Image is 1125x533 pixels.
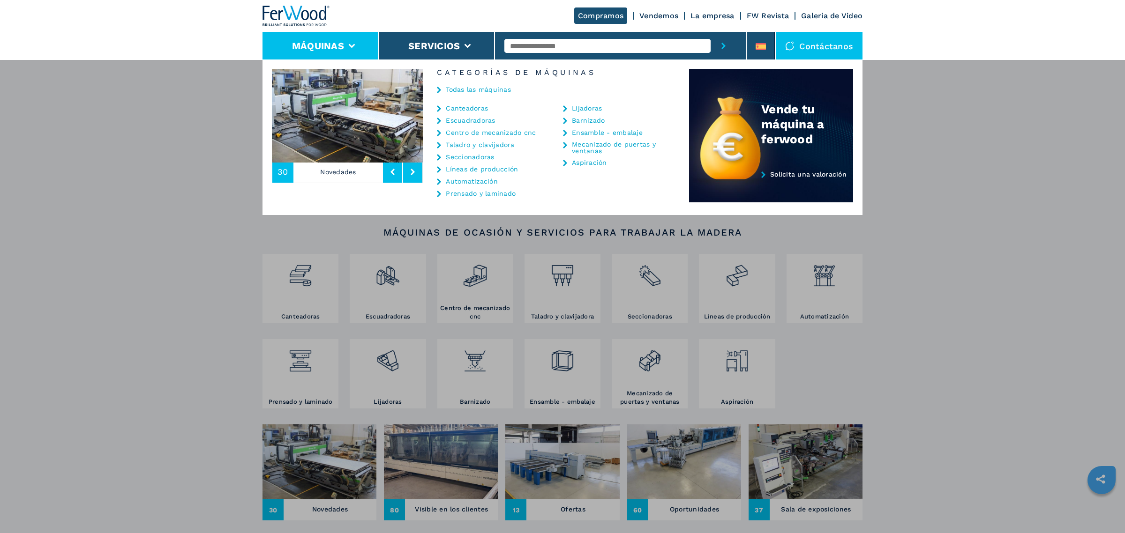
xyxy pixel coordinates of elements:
[574,7,627,24] a: Compramos
[761,102,853,147] div: Vende tu máquina a ferwood
[446,141,514,148] a: Taladro y clavijadora
[572,129,643,136] a: Ensamble - embalaje
[446,129,536,136] a: Centro de mecanizado cnc
[785,41,795,51] img: Contáctanos
[408,40,460,52] button: Servicios
[446,105,488,111] a: Canteadoras
[776,32,862,60] div: Contáctanos
[639,11,678,20] a: Vendemos
[747,11,789,20] a: FW Revista
[262,6,330,26] img: Ferwood
[446,86,511,93] a: Todas las máquinas
[272,69,423,163] img: image
[446,117,495,124] a: Escuadradoras
[292,40,344,52] button: Máquinas
[572,105,602,111] a: Lijadoras
[446,166,518,172] a: Líneas de producción
[572,141,666,154] a: Mecanizado de puertas y ventanas
[689,170,853,203] a: Solicita una valoración
[572,159,607,166] a: Aspiración
[446,178,498,185] a: Automatización
[446,190,516,197] a: Prensado y laminado
[711,32,736,60] button: submit-button
[423,69,689,76] h6: Categorías de máquinas
[801,11,862,20] a: Galeria de Video
[690,11,735,20] a: La empresa
[572,117,605,124] a: Barnizado
[293,161,383,183] p: Novedades
[446,154,494,160] a: Seccionadoras
[277,168,288,176] span: 30
[423,69,574,163] img: image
